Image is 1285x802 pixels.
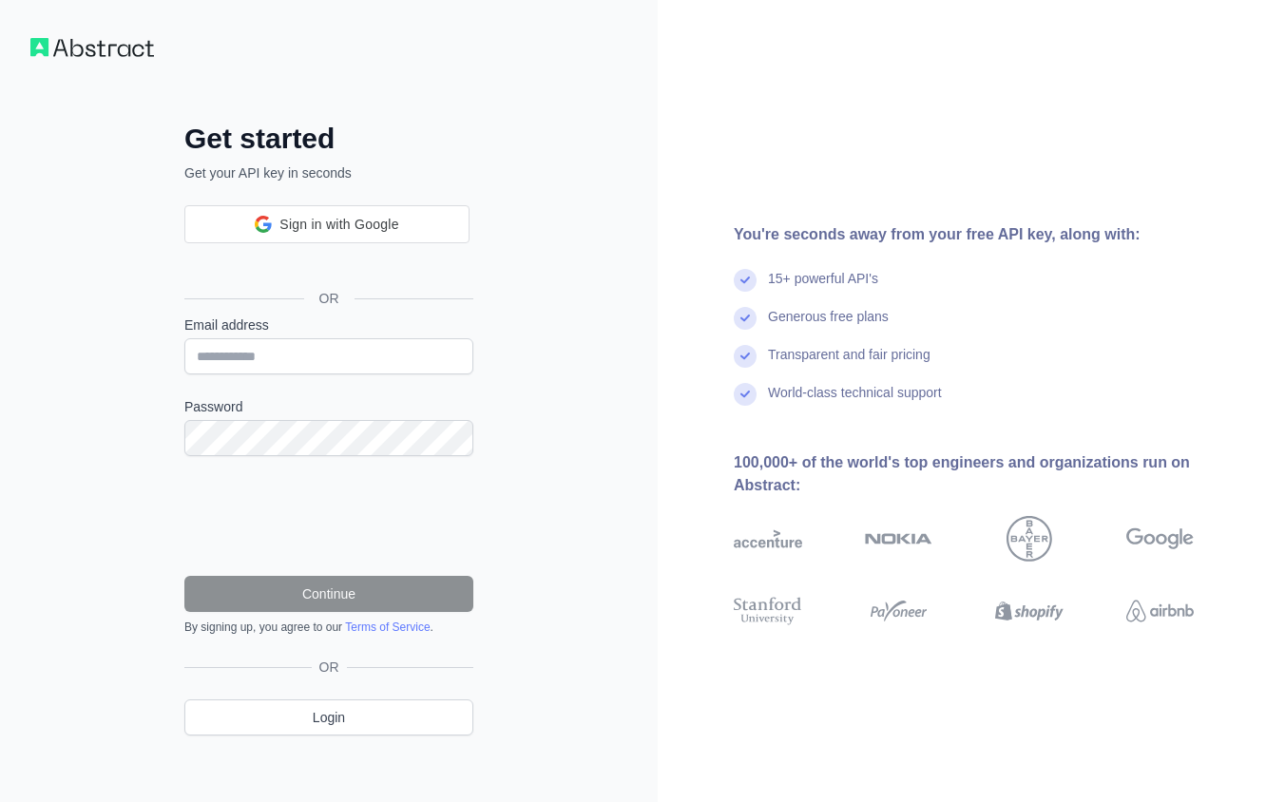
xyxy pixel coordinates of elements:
div: Transparent and fair pricing [768,345,930,383]
img: check mark [734,307,757,330]
img: check mark [734,269,757,292]
div: Generous free plans [768,307,889,345]
img: accenture [734,516,802,562]
img: stanford university [734,594,802,628]
div: You're seconds away from your free API key, along with: [734,223,1255,246]
img: check mark [734,383,757,406]
a: Terms of Service [345,621,430,634]
label: Email address [184,315,473,334]
label: Password [184,397,473,416]
span: Sign in with Google [279,215,398,235]
img: bayer [1007,516,1052,562]
img: airbnb [1126,594,1195,628]
img: Workflow [30,38,154,57]
div: 100,000+ of the world's top engineers and organizations run on Abstract: [734,451,1255,497]
img: nokia [865,516,933,562]
img: shopify [995,594,1064,628]
span: OR [304,289,355,308]
div: 15+ powerful API's [768,269,878,307]
span: OR [312,658,347,677]
p: Get your API key in seconds [184,163,473,182]
img: google [1126,516,1195,562]
img: payoneer [865,594,933,628]
iframe: reCAPTCHA [184,479,473,553]
div: World-class technical support [768,383,942,421]
img: check mark [734,345,757,368]
a: Login [184,699,473,735]
div: Sign in with Google [184,205,470,243]
button: Continue [184,576,473,612]
div: By signing up, you agree to our . [184,620,473,635]
iframe: Sign in with Google Button [175,241,479,283]
h2: Get started [184,122,473,156]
